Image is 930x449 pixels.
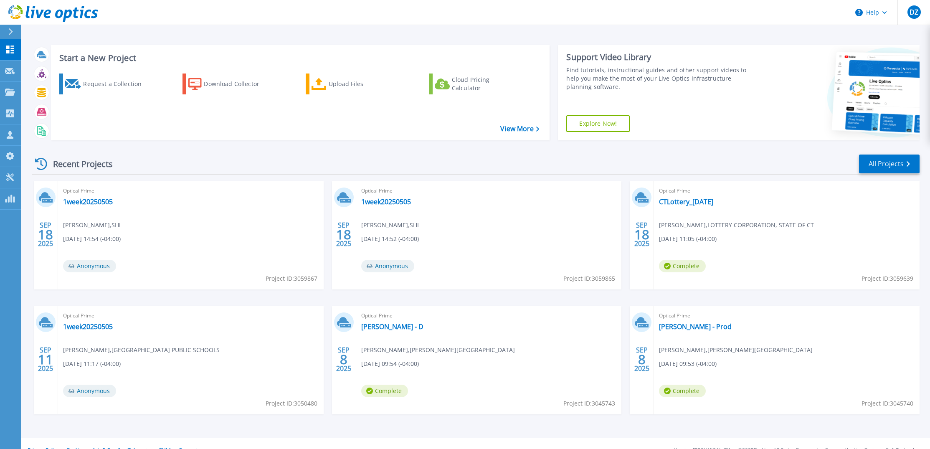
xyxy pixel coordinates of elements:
a: CTLottery_[DATE] [659,198,713,206]
a: [PERSON_NAME] - Prod [659,322,732,331]
span: Complete [659,260,706,272]
span: 18 [634,231,649,238]
a: Explore Now! [566,115,630,132]
span: Project ID: 3050480 [266,399,317,408]
span: Anonymous [63,260,116,272]
span: [DATE] 09:53 (-04:00) [659,359,717,368]
span: Anonymous [361,260,414,272]
span: [DATE] 09:54 (-04:00) [361,359,419,368]
span: 8 [638,356,646,363]
a: Upload Files [306,74,399,94]
h3: Start a New Project [59,53,539,63]
span: DZ [910,9,918,15]
div: SEP 2025 [38,344,53,375]
div: Find tutorials, instructional guides and other support videos to help you make the most of your L... [566,66,752,91]
div: Cloud Pricing Calculator [452,76,519,92]
a: 1week20250505 [63,198,113,206]
span: Project ID: 3059639 [862,274,913,283]
span: Optical Prime [361,311,617,320]
span: [PERSON_NAME] , SHI [361,221,419,230]
span: [DATE] 14:52 (-04:00) [361,234,419,244]
a: 1week20250505 [63,322,113,331]
div: SEP 2025 [336,344,352,375]
span: [DATE] 11:17 (-04:00) [63,359,121,368]
div: SEP 2025 [634,344,650,375]
div: SEP 2025 [38,219,53,250]
div: SEP 2025 [634,219,650,250]
a: Request a Collection [59,74,152,94]
span: Project ID: 3059865 [563,274,615,283]
div: Upload Files [329,76,395,92]
a: Download Collector [182,74,276,94]
div: Download Collector [204,76,271,92]
a: Cloud Pricing Calculator [429,74,522,94]
span: Project ID: 3045740 [862,399,913,408]
span: 8 [340,356,347,363]
span: Complete [361,385,408,397]
span: 18 [38,231,53,238]
span: Optical Prime [63,311,319,320]
span: Project ID: 3045743 [563,399,615,408]
span: Optical Prime [659,186,915,195]
span: Anonymous [63,385,116,397]
a: View More [500,125,539,133]
span: Project ID: 3059867 [266,274,317,283]
span: [DATE] 14:54 (-04:00) [63,234,121,244]
span: [PERSON_NAME] , [PERSON_NAME][GEOGRAPHIC_DATA] [659,345,813,355]
span: [PERSON_NAME] , SHI [63,221,121,230]
div: Request a Collection [83,76,150,92]
span: 11 [38,356,53,363]
a: All Projects [859,155,920,173]
span: Optical Prime [63,186,319,195]
a: [PERSON_NAME] - D [361,322,423,331]
span: [PERSON_NAME] , [GEOGRAPHIC_DATA] PUBLIC SCHOOLS [63,345,220,355]
div: Support Video Library [566,52,752,63]
span: Complete [659,385,706,397]
div: Recent Projects [32,154,124,174]
span: [PERSON_NAME] , [PERSON_NAME][GEOGRAPHIC_DATA] [361,345,515,355]
span: [DATE] 11:05 (-04:00) [659,234,717,244]
span: Optical Prime [659,311,915,320]
span: 18 [336,231,351,238]
a: 1week20250505 [361,198,411,206]
span: Optical Prime [361,186,617,195]
span: [PERSON_NAME] , LOTTERY CORPORATION, STATE OF CT [659,221,814,230]
div: SEP 2025 [336,219,352,250]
